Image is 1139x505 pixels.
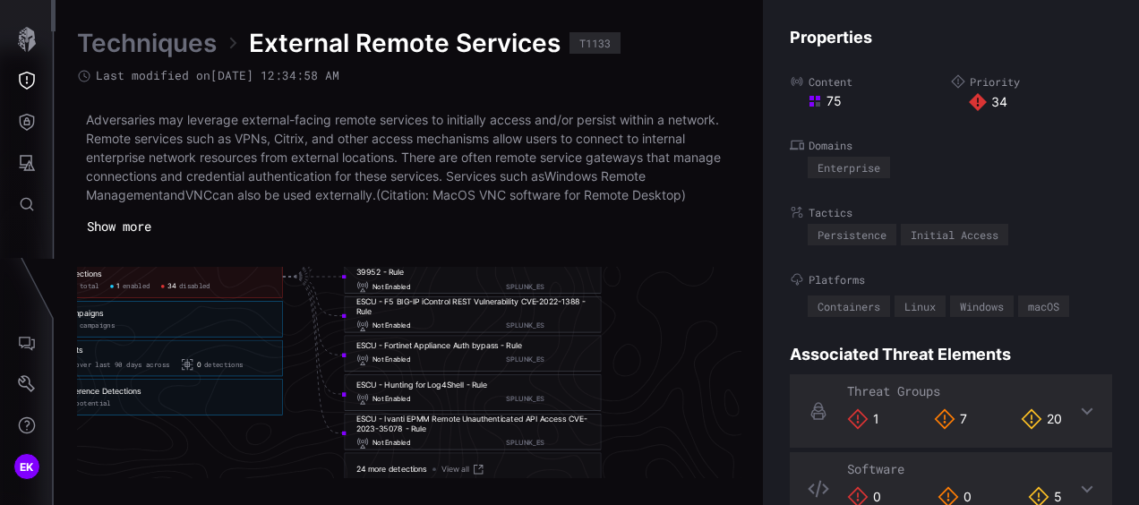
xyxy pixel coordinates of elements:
div: 24 more detections [356,465,427,475]
a: Techniques [77,27,217,59]
div: SPLUNK_ES [506,283,590,292]
div: Linux [904,301,936,312]
a: View all [441,463,485,476]
div: Campaigns [62,309,103,319]
div: ESCU - Hunting for Log4Shell - Rule [356,380,488,389]
button: EK [1,446,53,487]
span: Last modified on [96,68,339,83]
div: T1133 [579,38,611,48]
span: detections [204,361,244,370]
div: SPLUNK_ES [506,395,590,404]
span: External Remote Services [249,27,561,59]
span: 34 [167,282,176,291]
div: SPLUNK_ES [506,322,590,331]
div: 1 [847,408,879,430]
div: Windows [960,301,1004,312]
div: macOS [1028,301,1059,312]
span: 1 [116,282,120,291]
a: VNC [185,187,212,202]
label: Content [790,74,951,89]
time: [DATE] 12:34:58 AM [210,67,339,83]
span: Not Enabled [373,283,410,292]
span: Not Enabled [373,356,410,365]
span: EK [20,458,34,476]
p: Adversaries may leverage external-facing remote services to initially access and/or persist withi... [86,110,732,204]
div: Persistence [818,229,886,240]
label: Tactics [790,205,1112,219]
div: ESCU - Exploit Public-Facing Fortinet FortiNAC CVE-2022-39952 - Rule [356,258,590,278]
span: enabled [123,282,150,291]
div: Enterprise [818,162,880,173]
label: Priority [951,74,1112,89]
span: over last 90 days across [75,361,169,370]
span: 0 [197,361,201,370]
span: disabled [179,282,210,291]
div: 34 [969,93,1112,111]
div: ESCU - F5 BIG-IP iControl REST Vulnerability CVE-2022-1388 - Rule [356,296,590,317]
div: SPLUNK_ES [506,440,590,449]
div: Detections [62,270,101,279]
span: potential [75,399,110,408]
div: Initial Access [911,229,998,240]
span: campaigns [80,321,115,330]
div: ESCU - Fortinet Appliance Auth bypass - Rule [356,341,522,351]
label: Platforms [790,272,1112,287]
div: ESCU - Ivanti EPMM Remote Unauthenticated API Access CVE-2023-35078 - Rule [356,414,590,434]
span: Not Enabled [373,440,410,449]
div: SPLUNK_ES [506,356,590,365]
span: Software [847,460,904,477]
span: Not Enabled [373,322,410,331]
h4: Properties [790,27,1112,47]
button: Show more [77,213,161,240]
div: Containers [818,301,880,312]
div: 20 [1021,408,1062,430]
div: 7 [934,408,967,430]
span: Threat Groups [847,382,940,399]
div: Reference Detections [62,387,141,397]
span: Not Enabled [373,395,410,404]
div: 75 [808,93,951,109]
h4: Associated Threat Elements [790,344,1112,364]
span: total [80,282,99,291]
label: Domains [790,138,1112,152]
